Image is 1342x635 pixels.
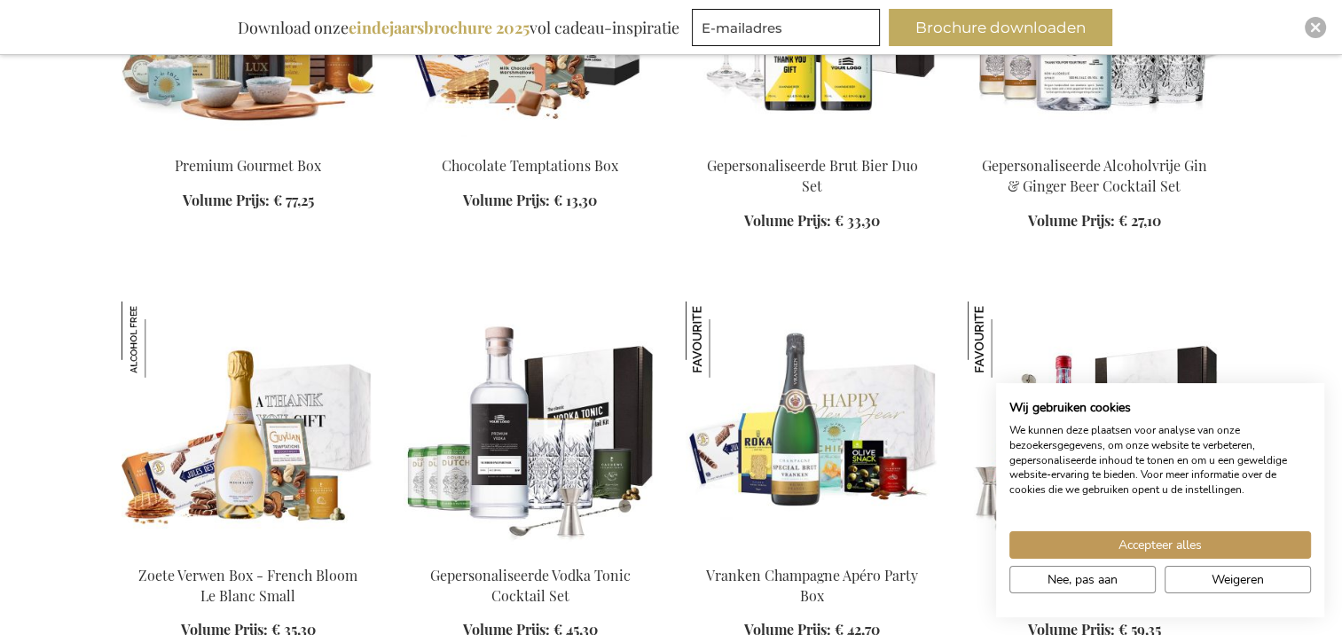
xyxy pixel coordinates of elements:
a: Vranken Champagne Apéro Party Box Vranken Champagne Apéro Party Box [686,543,939,560]
a: Zoete Verwen Box - French Bloom Le Blanc Small [138,566,357,605]
span: € 33,30 [835,211,880,230]
img: Close [1310,22,1321,33]
img: The Ultimate Personalized Negroni Cocktail Set [968,302,1221,550]
b: eindejaarsbrochure 2025 [349,17,530,38]
a: Chocolate Temptations Box [442,156,618,175]
h2: Wij gebruiken cookies [1009,400,1311,416]
input: E-mailadres [692,9,880,46]
form: marketing offers and promotions [692,9,885,51]
a: Gepersonaliseerde Vodka Tonic Cocktail Set [430,566,631,605]
img: Sweet Treats Box - French Bloom Le Blanc Small [122,302,375,550]
span: Volume Prijs: [744,211,831,230]
a: Volume Prijs: € 13,30 [463,191,597,211]
span: Nee, pas aan [1048,570,1118,589]
button: Brochure downloaden [889,9,1112,46]
a: Chocolate Temptations Box Chocolate Temptations Box [404,134,657,151]
img: The Personalised Vodka Tonic Cocktail Set [404,302,657,550]
a: The Personalised Vodka Tonic Cocktail Set [404,543,657,560]
button: Accepteer alle cookies [1009,531,1311,559]
a: Volume Prijs: € 27,10 [1028,211,1161,231]
span: Accepteer alles [1118,536,1202,554]
a: Gepersonaliseerde Brut Bier Duo Set [707,156,918,195]
span: € 27,10 [1118,211,1161,230]
a: Premium Gourmet Box [122,134,375,151]
p: We kunnen deze plaatsen voor analyse van onze bezoekersgegevens, om onze website te verbeteren, g... [1009,423,1311,498]
img: De Ultieme Gepersonaliseerde Negroni Cocktail Set [968,302,1044,378]
img: Vranken Champagne Apéro Party Box [686,302,762,378]
span: Volume Prijs: [1028,211,1115,230]
img: Vranken Champagne Apéro Party Box [686,302,939,550]
span: Volume Prijs: [463,191,550,209]
img: Zoete Verwen Box - French Bloom Le Blanc Small [122,302,198,378]
span: € 77,25 [273,191,314,209]
a: Premium Gourmet Box [175,156,321,175]
button: Alle cookies weigeren [1165,566,1311,593]
div: Download onze vol cadeau-inspiratie [230,9,687,46]
a: Volume Prijs: € 77,25 [183,191,314,211]
a: Volume Prijs: € 33,30 [744,211,880,231]
button: Pas cookie voorkeuren aan [1009,566,1156,593]
a: Personalised Non-alcoholc Gin & Ginger Beer Set Gepersonaliseerde Alcoholvrije Gin & Ginger Beer ... [968,134,1221,151]
a: Vranken Champagne Apéro Party Box [706,566,918,605]
span: Weigeren [1212,570,1264,589]
a: Personalised Champagne Beer Gepersonaliseerde Brut Bier Duo Set [686,134,939,151]
span: € 13,30 [553,191,597,209]
span: Volume Prijs: [183,191,270,209]
a: Gepersonaliseerde Alcoholvrije Gin & Ginger Beer Cocktail Set [982,156,1207,195]
div: Close [1305,17,1326,38]
a: Sweet Treats Box - French Bloom Le Blanc Small Zoete Verwen Box - French Bloom Le Blanc Small [122,543,375,560]
a: The Ultimate Personalized Negroni Cocktail Set De Ultieme Gepersonaliseerde Negroni Cocktail Set [968,543,1221,560]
